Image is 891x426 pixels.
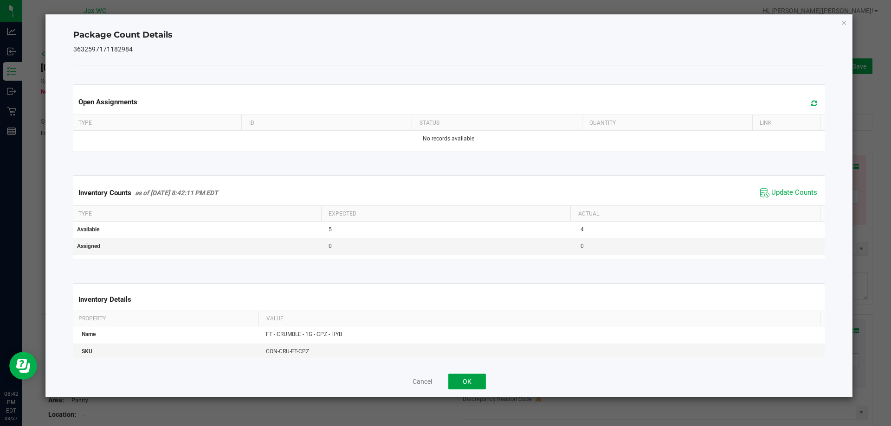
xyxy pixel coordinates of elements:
span: FT - CRUMBLE - 1G - CPZ - HYB [266,331,342,337]
span: Actual [578,210,599,217]
h5: 3632597171182984 [73,46,825,53]
span: Name [82,331,96,337]
span: Available [77,226,99,233]
button: OK [448,374,486,389]
td: No records available. [71,131,827,147]
span: ID [249,120,254,126]
span: Expected [329,210,356,217]
span: 0 [329,243,332,249]
span: Inventory Details [78,295,131,304]
span: SKU [82,348,92,355]
span: Update Counts [771,188,817,197]
span: Assigned [77,243,100,249]
span: Type [78,210,92,217]
span: as of [DATE] 8:42:11 PM EDT [135,189,218,197]
span: Inventory Counts [78,189,131,197]
span: Type [78,120,92,126]
iframe: Resource center [9,352,37,380]
h4: Package Count Details [73,29,825,41]
button: Cancel [413,377,432,386]
span: 5 [329,226,332,233]
span: CON-CRU-FT-CPZ [266,348,309,355]
span: Status [420,120,439,126]
span: Link [760,120,772,126]
span: Quantity [589,120,616,126]
span: Open Assignments [78,98,137,106]
span: 0 [581,243,584,249]
span: 4 [581,226,584,233]
span: Property [78,315,106,322]
button: Close [841,17,847,28]
span: Value [266,315,284,322]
